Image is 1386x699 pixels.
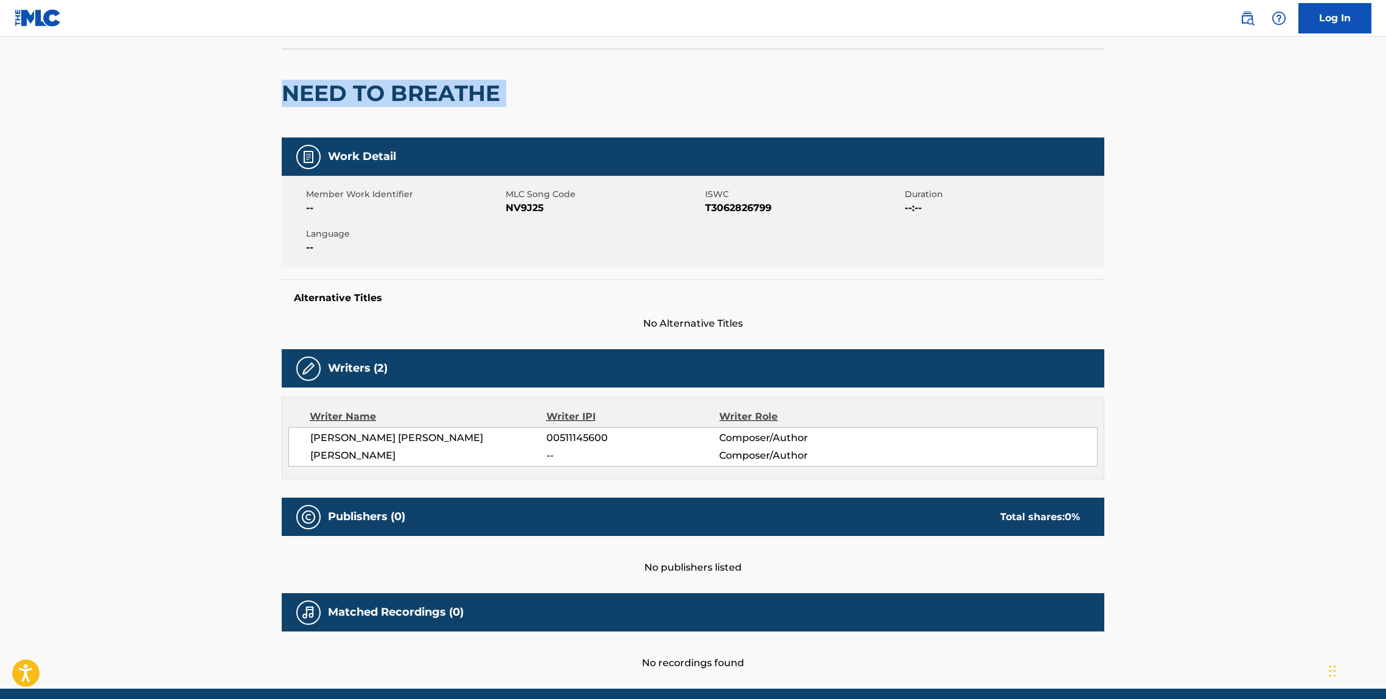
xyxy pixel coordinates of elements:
div: Writer Name [310,409,546,424]
h2: NEED TO BREATHE [282,80,506,107]
span: [PERSON_NAME] [310,448,546,463]
img: help [1272,11,1286,26]
div: No recordings found [282,631,1104,670]
span: Composer/Author [719,448,877,463]
span: Composer/Author [719,431,877,445]
div: Writer IPI [546,409,720,424]
a: Public Search [1235,6,1259,30]
span: 0 % [1065,511,1080,523]
span: --:-- [905,201,1101,215]
span: -- [306,240,503,255]
div: No publishers listed [282,536,1104,575]
span: 00511145600 [546,431,719,445]
img: Matched Recordings [301,605,316,620]
a: Log In [1298,3,1371,33]
span: Duration [905,188,1101,201]
div: Total shares: [1000,510,1080,524]
img: MLC Logo [15,9,61,27]
span: -- [306,201,503,215]
span: [PERSON_NAME] [PERSON_NAME] [310,431,546,445]
iframe: Chat Widget [1325,641,1386,699]
span: No Alternative Titles [282,316,1104,331]
h5: Alternative Titles [294,292,1092,304]
img: Writers [301,361,316,376]
div: Drag [1329,653,1336,689]
img: Work Detail [301,150,316,164]
img: Publishers [301,510,316,524]
span: ISWC [705,188,902,201]
h5: Matched Recordings (0) [328,605,464,619]
div: Help [1267,6,1291,30]
h5: Publishers (0) [328,510,405,524]
img: search [1240,11,1255,26]
span: Member Work Identifier [306,188,503,201]
span: T3062826799 [705,201,902,215]
span: -- [546,448,719,463]
span: Language [306,228,503,240]
span: NV9J25 [506,201,702,215]
div: Writer Role [719,409,877,424]
h5: Work Detail [328,150,396,164]
h5: Writers (2) [328,361,388,375]
span: MLC Song Code [506,188,702,201]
